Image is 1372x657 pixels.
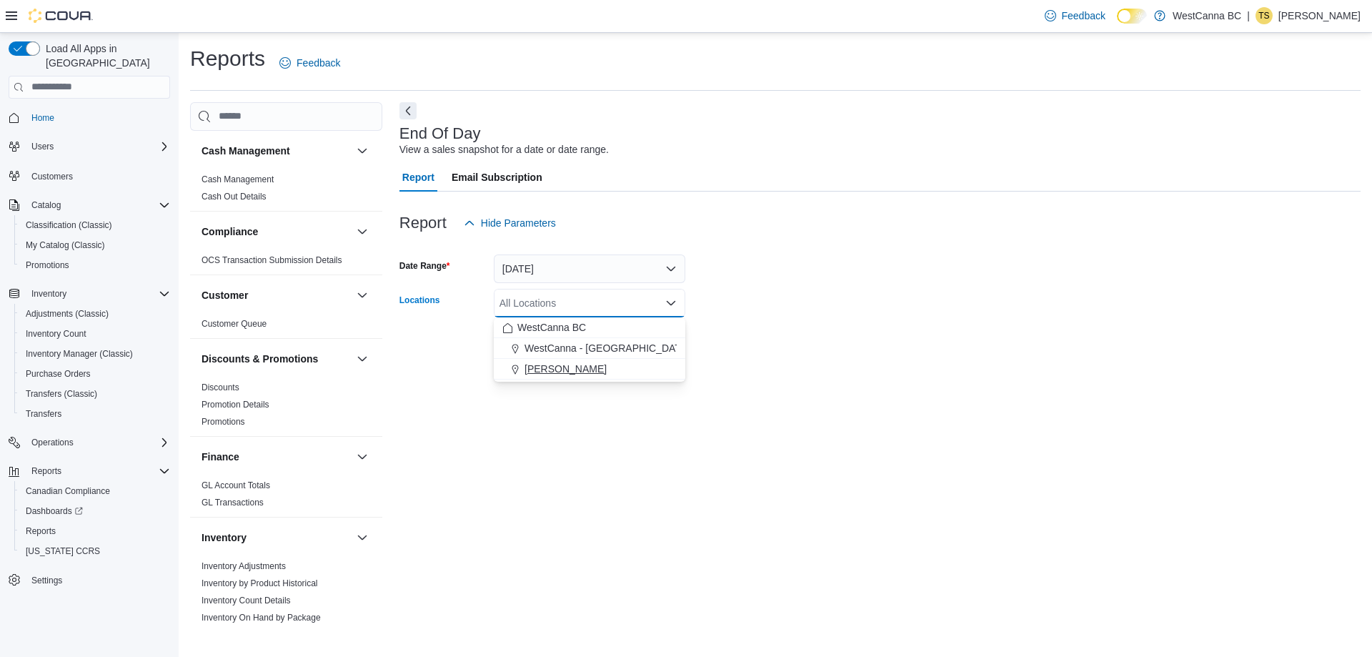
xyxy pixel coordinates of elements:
[202,192,267,202] a: Cash Out Details
[202,497,264,508] span: GL Transactions
[202,560,286,572] span: Inventory Adjustments
[202,612,321,623] span: Inventory On Hand by Package
[26,434,170,451] span: Operations
[31,199,61,211] span: Catalog
[202,400,269,410] a: Promotion Details
[202,144,290,158] h3: Cash Management
[20,325,170,342] span: Inventory Count
[202,530,351,545] button: Inventory
[20,237,111,254] a: My Catalog (Classic)
[20,385,103,402] a: Transfers (Classic)
[202,498,264,508] a: GL Transactions
[1173,7,1241,24] p: WestCanna BC
[26,434,79,451] button: Operations
[354,142,371,159] button: Cash Management
[190,315,382,338] div: Customer
[202,319,267,329] a: Customer Queue
[20,237,170,254] span: My Catalog (Classic)
[202,174,274,184] a: Cash Management
[202,288,248,302] h3: Customer
[26,545,100,557] span: [US_STATE] CCRS
[202,352,318,366] h3: Discounts & Promotions
[26,260,69,271] span: Promotions
[26,348,133,360] span: Inventory Manager (Classic)
[26,485,110,497] span: Canadian Compliance
[26,219,112,231] span: Classification (Classic)
[26,571,170,589] span: Settings
[494,338,685,359] button: WestCanna - [GEOGRAPHIC_DATA]
[3,284,176,304] button: Inventory
[399,295,440,306] label: Locations
[399,260,450,272] label: Date Range
[452,163,542,192] span: Email Subscription
[1258,7,1269,24] span: TS
[494,317,685,338] button: WestCanna BC
[20,257,75,274] a: Promotions
[14,324,176,344] button: Inventory Count
[14,384,176,404] button: Transfers (Classic)
[1278,7,1361,24] p: [PERSON_NAME]
[14,255,176,275] button: Promotions
[202,596,291,606] a: Inventory Count Details
[20,543,106,560] a: [US_STATE] CCRS
[202,399,269,410] span: Promotion Details
[31,465,61,477] span: Reports
[26,197,170,214] span: Catalog
[202,318,267,330] span: Customer Queue
[14,235,176,255] button: My Catalog (Classic)
[31,288,66,300] span: Inventory
[20,305,170,322] span: Adjustments (Classic)
[274,49,346,77] a: Feedback
[202,382,239,393] span: Discounts
[202,450,239,464] h3: Finance
[202,224,258,239] h3: Compliance
[190,379,382,436] div: Discounts & Promotions
[399,214,447,232] h3: Report
[402,163,434,192] span: Report
[26,285,72,302] button: Inventory
[3,461,176,481] button: Reports
[354,448,371,465] button: Finance
[1256,7,1273,24] div: Timothy Simpson
[202,578,318,589] span: Inventory by Product Historical
[14,344,176,364] button: Inventory Manager (Classic)
[3,137,176,157] button: Users
[525,362,607,376] span: [PERSON_NAME]
[14,501,176,521] a: Dashboards
[525,341,690,355] span: WestCanna - [GEOGRAPHIC_DATA]
[20,257,170,274] span: Promotions
[20,325,92,342] a: Inventory Count
[20,365,170,382] span: Purchase Orders
[20,523,170,540] span: Reports
[202,288,351,302] button: Customer
[20,217,170,234] span: Classification (Classic)
[14,541,176,561] button: [US_STATE] CCRS
[26,109,60,127] a: Home
[494,359,685,380] button: [PERSON_NAME]
[26,168,79,185] a: Customers
[202,480,270,491] span: GL Account Totals
[14,304,176,324] button: Adjustments (Classic)
[20,405,67,423] a: Transfers
[481,216,556,230] span: Hide Parameters
[354,350,371,367] button: Discounts & Promotions
[31,575,62,586] span: Settings
[20,345,170,362] span: Inventory Manager (Classic)
[40,41,170,70] span: Load All Apps in [GEOGRAPHIC_DATA]
[20,503,170,520] span: Dashboards
[458,209,562,237] button: Hide Parameters
[354,287,371,304] button: Customer
[202,352,351,366] button: Discounts & Promotions
[31,112,54,124] span: Home
[399,125,481,142] h3: End Of Day
[399,142,609,157] div: View a sales snapshot for a date or date range.
[202,224,351,239] button: Compliance
[14,404,176,424] button: Transfers
[20,385,170,402] span: Transfers (Classic)
[20,483,170,500] span: Canadian Compliance
[1062,9,1105,23] span: Feedback
[665,297,677,309] button: Close list of options
[190,171,382,211] div: Cash Management
[20,305,114,322] a: Adjustments (Classic)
